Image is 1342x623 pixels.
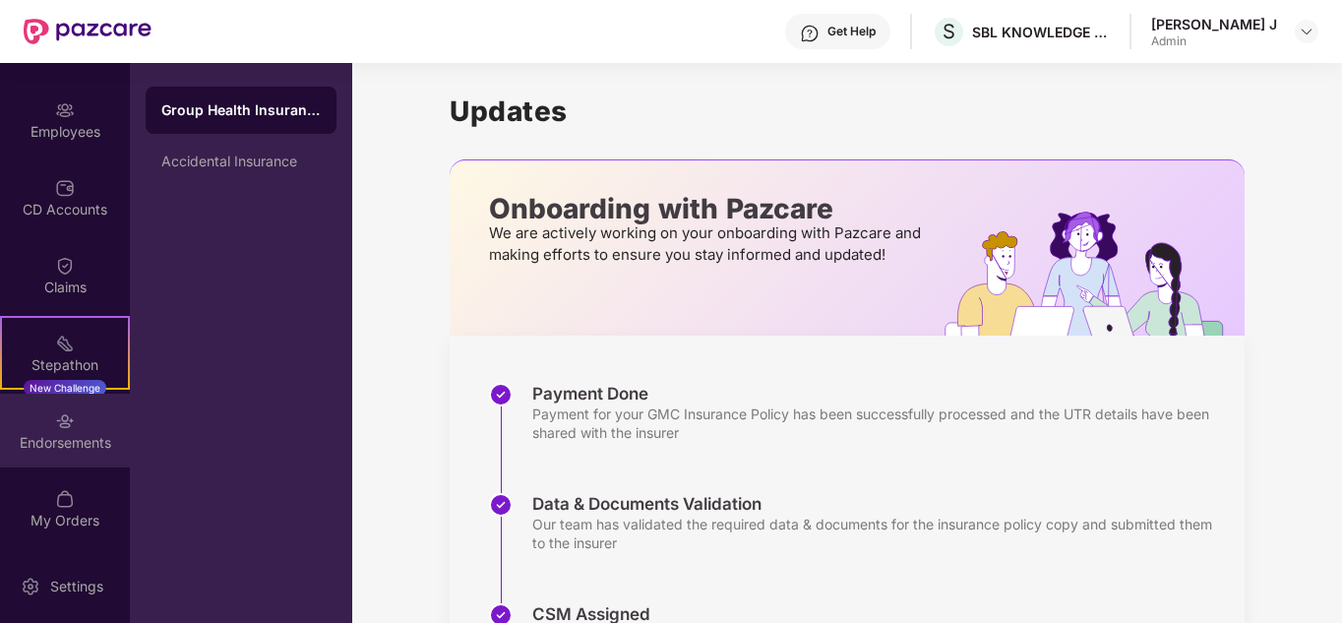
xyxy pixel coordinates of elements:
img: svg+xml;base64,PHN2ZyBpZD0iTXlfT3JkZXJzIiBkYXRhLW5hbWU9Ik15IE9yZGVycyIgeG1sbnM9Imh0dHA6Ly93d3cudz... [55,489,75,509]
div: Group Health Insurance [161,100,321,120]
div: Get Help [827,24,876,39]
div: Payment for your GMC Insurance Policy has been successfully processed and the UTR details have be... [532,405,1225,442]
img: New Pazcare Logo [24,19,152,44]
img: svg+xml;base64,PHN2ZyB4bWxucz0iaHR0cDovL3d3dy53My5vcmcvMjAwMC9zdmciIHdpZHRoPSIyMSIgaGVpZ2h0PSIyMC... [55,334,75,353]
p: Onboarding with Pazcare [489,200,927,218]
div: Our team has validated the required data & documents for the insurance policy copy and submitted ... [532,515,1225,552]
div: [PERSON_NAME] J [1151,15,1277,33]
img: svg+xml;base64,PHN2ZyBpZD0iU2V0dGluZy0yMHgyMCIgeG1sbnM9Imh0dHA6Ly93d3cudzMub3JnLzIwMDAvc3ZnIiB3aW... [21,577,40,596]
img: svg+xml;base64,PHN2ZyBpZD0iRHJvcGRvd24tMzJ4MzIiIHhtbG5zPSJodHRwOi8vd3d3LnczLm9yZy8yMDAwL3N2ZyIgd2... [1299,24,1314,39]
img: svg+xml;base64,PHN2ZyBpZD0iSGVscC0zMngzMiIgeG1sbnM9Imh0dHA6Ly93d3cudzMub3JnLzIwMDAvc3ZnIiB3aWR0aD... [800,24,820,43]
div: Stepathon [2,355,128,375]
h1: Updates [450,94,1245,128]
div: Accidental Insurance [161,154,321,169]
img: hrOnboarding [945,212,1245,336]
img: svg+xml;base64,PHN2ZyBpZD0iU3RlcC1Eb25lLTMyeDMyIiB4bWxucz0iaHR0cDovL3d3dy53My5vcmcvMjAwMC9zdmciIH... [489,383,513,406]
p: We are actively working on your onboarding with Pazcare and making efforts to ensure you stay inf... [489,222,927,266]
div: New Challenge [24,380,106,396]
div: Admin [1151,33,1277,49]
img: svg+xml;base64,PHN2ZyBpZD0iQ2xhaW0iIHhtbG5zPSJodHRwOi8vd3d3LnczLm9yZy8yMDAwL3N2ZyIgd2lkdGg9IjIwIi... [55,256,75,276]
img: svg+xml;base64,PHN2ZyBpZD0iRW5kb3JzZW1lbnRzIiB4bWxucz0iaHR0cDovL3d3dy53My5vcmcvMjAwMC9zdmciIHdpZH... [55,411,75,431]
div: Payment Done [532,383,1225,405]
img: svg+xml;base64,PHN2ZyBpZD0iRW1wbG95ZWVzIiB4bWxucz0iaHR0cDovL3d3dy53My5vcmcvMjAwMC9zdmciIHdpZHRoPS... [55,100,75,120]
span: S [943,20,955,43]
div: SBL KNOWLEDGE SERVICES PRIVATE LIMITED [972,23,1110,41]
div: Settings [44,577,109,596]
img: svg+xml;base64,PHN2ZyBpZD0iQ0RfQWNjb3VudHMiIGRhdGEtbmFtZT0iQ0QgQWNjb3VudHMiIHhtbG5zPSJodHRwOi8vd3... [55,178,75,198]
img: svg+xml;base64,PHN2ZyBpZD0iU3RlcC1Eb25lLTMyeDMyIiB4bWxucz0iaHR0cDovL3d3dy53My5vcmcvMjAwMC9zdmciIH... [489,493,513,517]
div: Data & Documents Validation [532,493,1225,515]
